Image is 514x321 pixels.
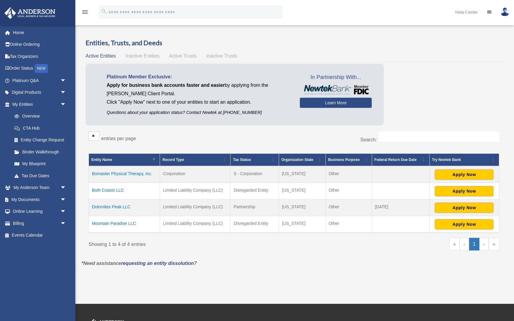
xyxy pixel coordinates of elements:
[325,154,372,166] th: Business Purpose: Activate to sort
[8,146,72,158] a: Binder Walkthrough
[4,182,75,194] a: My Anderson Teamarrow_drop_down
[325,166,372,183] td: Other
[435,169,494,180] button: Apply Now
[4,62,75,75] a: Order StatusNEW
[328,158,360,162] span: Business Purpose
[86,53,116,58] span: Active Entities
[429,154,499,166] th: Try Newtek Bank : Activate to sort
[281,158,313,162] span: Organization State
[160,154,230,166] th: Record Type: Activate to sort
[8,158,72,170] a: My Blueprint
[432,156,490,163] div: Try Newtek Bank
[435,219,494,229] button: Apply Now
[86,38,502,48] h3: Entities, Trusts, and Deeds
[121,261,194,266] a: requesting an entity dissolution
[230,154,279,166] th: Tax Status: Activate to sort
[81,261,197,266] em: *Need assistance ?
[489,238,499,250] a: Last
[4,74,75,87] a: Platinum Q&Aarrow_drop_down
[60,206,72,218] span: arrow_drop_down
[325,183,372,200] td: Other
[126,53,159,58] span: Inactive Entities
[81,8,89,16] i: menu
[60,194,72,206] span: arrow_drop_down
[279,154,325,166] th: Organization State: Activate to sort
[4,98,72,110] a: My Entitiesarrow_drop_down
[107,83,225,88] span: Apply for business bank accounts faster and easier
[435,186,494,196] button: Apply Now
[89,216,160,233] td: Mountain Paradise LLC
[162,158,184,162] span: Record Type
[230,216,279,233] td: Disregarded Entity
[375,158,417,162] span: Federal Return Due Date
[160,166,230,183] td: Corporation
[300,98,372,108] a: Learn More
[325,200,372,216] td: Other
[206,53,237,58] span: Inactive Trusts
[60,87,72,99] span: arrow_drop_down
[169,53,197,58] span: Active Trusts
[89,238,290,249] div: Showing 1 to 4 of 4 entries
[4,39,75,51] a: Online Ordering
[230,200,279,216] td: Partnership
[8,110,69,122] a: Overview
[35,64,48,73] div: NEW
[469,238,480,250] a: 1
[101,136,136,141] label: entries per page
[279,183,325,200] td: [US_STATE]
[4,217,75,229] a: Billingarrow_drop_down
[325,216,372,233] td: Other
[60,217,72,230] span: arrow_drop_down
[279,166,325,183] td: [US_STATE]
[8,134,72,146] a: Entity Change Request
[89,200,160,216] td: Dolomites Peak LLC
[160,216,230,233] td: Limited Liability Company (LLC)
[230,183,279,200] td: Disregarded Entity
[81,11,89,16] a: menu
[500,8,509,16] img: User Pic
[230,166,279,183] td: S - Corporation
[60,74,72,87] span: arrow_drop_down
[233,158,251,162] span: Tax Status
[460,238,469,250] a: Previous
[279,216,325,233] td: [US_STATE]
[60,98,72,111] span: arrow_drop_down
[303,85,369,95] img: NewtekBankLogoSM.png
[449,238,460,250] a: First
[4,27,75,39] a: Home
[8,122,72,134] a: CTA Hub
[101,8,107,15] i: search
[279,200,325,216] td: [US_STATE]
[107,73,291,81] p: Platinum Member Exclusive:
[89,154,160,166] th: Entity Name: Activate to invert sorting
[89,183,160,200] td: Both Coasts LLC
[3,7,57,19] img: Anderson Advisors Platinum Portal
[372,200,429,216] td: [DATE]
[91,158,112,162] span: Entity Name
[107,98,291,106] p: Click "Apply Now" next to one of your entities to start an application.
[479,238,489,250] a: Next
[4,194,75,206] a: My Documentsarrow_drop_down
[435,203,494,213] button: Apply Now
[372,154,429,166] th: Federal Return Due Date: Activate to sort
[4,229,75,241] a: Events Calendar
[160,200,230,216] td: Limited Liability Company (LLC)
[107,109,291,116] p: Questions about your application status? Contact Newtek at [PHONE_NUMBER]
[4,206,75,218] a: Online Learningarrow_drop_down
[360,137,377,142] label: Search:
[4,87,75,99] a: Digital Productsarrow_drop_down
[89,166,160,183] td: Bomaster Physical Therapy, Inc.
[107,81,291,98] p: by applying from the [PERSON_NAME] Client Portal.
[60,182,72,194] span: arrow_drop_down
[8,170,72,182] a: Tax Due Dates
[300,73,372,82] span: In Partnership With...
[160,183,230,200] td: Limited Liability Company (LLC)
[4,50,75,62] a: Tax Organizers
